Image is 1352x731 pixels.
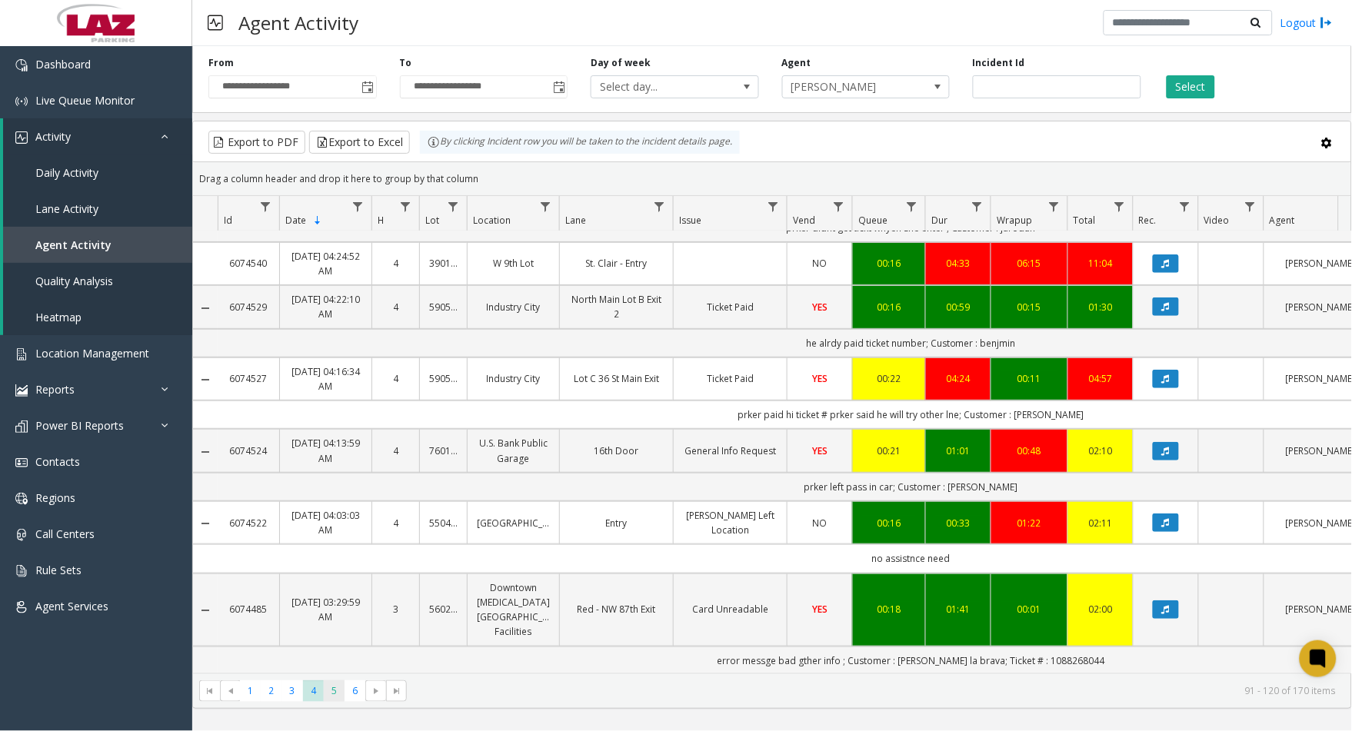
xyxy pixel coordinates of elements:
[443,196,464,217] a: Lot Filter Menu
[1001,300,1058,314] div: 00:15
[35,129,71,144] span: Activity
[227,371,270,386] a: 6074527
[1280,15,1333,31] a: Logout
[1077,300,1124,314] a: 01:30
[303,680,324,701] span: Page 4
[797,602,843,616] a: YES
[193,374,218,386] a: Collapse Details
[1074,214,1096,227] span: Total
[15,59,28,71] img: 'icon'
[1077,371,1124,386] a: 04:57
[931,214,947,227] span: Dur
[429,444,458,458] a: 760140
[289,364,362,394] a: [DATE] 04:16:34 AM
[1077,516,1124,530] div: 02:11
[15,601,28,613] img: 'icon'
[3,155,192,191] a: Daily Activity
[1044,196,1064,217] a: Wrapup Filter Menu
[1077,256,1124,271] div: 11:04
[3,118,192,155] a: Activity
[1077,602,1124,616] a: 02:00
[381,516,410,530] a: 4
[477,516,550,530] a: [GEOGRAPHIC_DATA]
[477,300,550,314] a: Industry City
[425,214,439,227] span: Lot
[862,602,916,616] div: 00:18
[199,680,220,702] span: Go to the first page
[416,684,1336,697] kendo-pager-info: 91 - 120 of 170 items
[359,76,376,98] span: Toggle popup
[227,300,270,314] a: 6074529
[35,490,75,505] span: Regions
[365,680,386,702] span: Go to the next page
[1270,214,1295,227] span: Agent
[935,516,981,530] a: 00:33
[15,493,28,505] img: 'icon'
[1109,196,1130,217] a: Total Filter Menu
[231,4,366,42] h3: Agent Activity
[862,444,916,458] a: 00:21
[311,214,324,227] span: Sortable
[1001,371,1058,386] a: 00:11
[569,292,664,321] a: North Main Lot B Exit 2
[15,131,28,144] img: 'icon'
[782,56,811,70] label: Agent
[1077,444,1124,458] div: 02:10
[3,263,192,299] a: Quality Analysis
[862,371,916,386] a: 00:22
[227,602,270,616] a: 6074485
[797,371,843,386] a: YES
[862,256,916,271] a: 00:16
[683,371,778,386] a: Ticket Paid
[683,444,778,458] a: General Info Request
[240,680,261,701] span: Page 1
[35,93,135,108] span: Live Queue Monitor
[289,292,362,321] a: [DATE] 04:22:10 AM
[935,300,981,314] div: 00:59
[225,685,237,697] span: Go to the previous page
[391,685,403,697] span: Go to the last page
[35,346,149,361] span: Location Management
[473,214,511,227] span: Location
[261,680,281,701] span: Page 2
[227,516,270,530] a: 6074522
[683,602,778,616] a: Card Unreadable
[429,371,458,386] a: 590571
[935,444,981,458] div: 01:01
[15,529,28,541] img: 'icon'
[381,256,410,271] a: 4
[1139,214,1157,227] span: Rec.
[381,444,410,458] a: 4
[812,444,828,457] span: YES
[813,257,828,270] span: NO
[378,214,385,227] span: H
[649,196,670,217] a: Lane Filter Menu
[569,256,664,271] a: St. Clair - Entry
[862,516,916,530] a: 00:16
[289,595,362,624] a: [DATE] 03:29:59 AM
[793,214,815,227] span: Vend
[208,131,305,154] button: Export to PDF
[3,227,192,263] a: Agent Activity
[1174,196,1195,217] a: Rec. Filter Menu
[477,436,550,465] a: U.S. Bank Public Garage
[193,446,218,458] a: Collapse Details
[828,196,849,217] a: Vend Filter Menu
[1001,516,1058,530] a: 01:22
[858,214,887,227] span: Queue
[35,599,108,613] span: Agent Services
[255,196,276,217] a: Id Filter Menu
[193,302,218,314] a: Collapse Details
[477,371,550,386] a: Industry City
[35,201,98,216] span: Lane Activity
[797,300,843,314] a: YES
[535,196,556,217] a: Location Filter Menu
[224,214,232,227] span: Id
[35,165,98,180] span: Daily Activity
[429,516,458,530] a: 550435
[208,4,223,42] img: pageIcon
